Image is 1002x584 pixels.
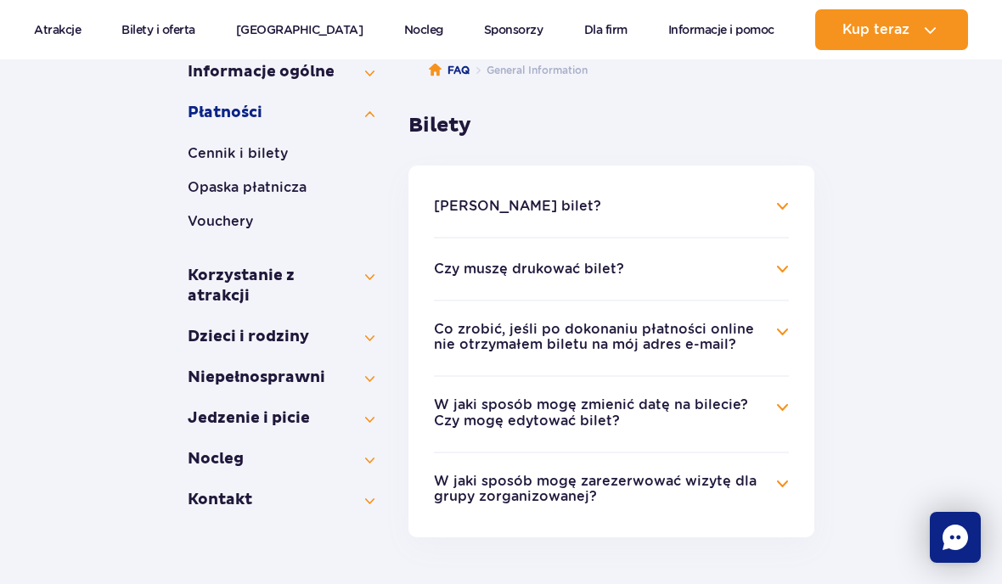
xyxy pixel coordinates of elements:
[188,408,374,429] button: Jedzenie i picie
[188,143,374,164] button: Cennik i bilety
[404,9,443,50] a: Nocleg
[434,261,624,277] button: Czy muszę drukować bilet?
[470,62,588,79] li: General Information
[188,103,374,123] button: Płatności
[188,449,374,469] button: Nocleg
[188,177,374,198] button: Opaska płatnicza
[484,9,543,50] a: Sponsorzy
[188,327,374,347] button: Dzieci i rodziny
[668,9,774,50] a: Informacje i pomoc
[188,62,374,82] button: Informacje ogólne
[34,9,81,50] a: Atrakcje
[815,9,968,50] button: Kup teraz
[429,62,470,79] a: FAQ
[584,9,628,50] a: Dla firm
[188,368,374,388] button: Niepełno­sprawni
[121,9,195,50] a: Bilety i oferta
[434,322,763,353] button: Co zrobić, jeśli po dokonaniu płatności online nie otrzymałem biletu na mój adres e-mail?
[434,474,763,505] button: W jaki sposób mogę zarezerwować wizytę dla grupy zorganizowanej?
[408,113,814,138] h3: Bilety
[842,22,909,37] span: Kup teraz
[188,490,374,510] button: Kontakt
[434,199,601,214] button: [PERSON_NAME] bilet?
[188,266,374,306] button: Korzystanie z atrakcji
[930,512,981,563] div: Chat
[236,9,363,50] a: [GEOGRAPHIC_DATA]
[188,211,374,232] button: Vouchery
[434,397,763,429] button: W jaki sposób mogę zmienić datę na bilecie? Czy mogę edytować bilet?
